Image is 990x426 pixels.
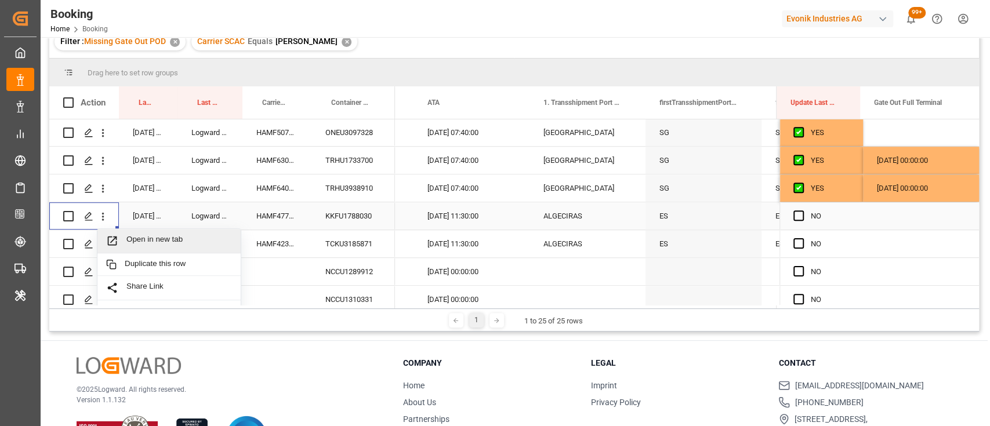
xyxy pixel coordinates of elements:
div: Booking [50,5,108,23]
div: Logward System [177,119,242,146]
a: Imprint [591,381,617,390]
div: Press SPACE to select this row. [779,258,979,286]
a: Privacy Policy [591,398,641,407]
div: 1 [469,313,484,327]
div: Action [81,97,106,108]
div: TRHU3938910 [311,174,395,202]
div: NCCU1310331 [311,286,395,313]
div: NO [811,258,849,285]
div: HAMF63086400 [242,147,311,174]
span: Last Opened By [197,99,218,107]
a: Partnerships [403,414,449,424]
span: Gate Out Full Terminal [874,99,942,107]
div: SG [646,119,761,146]
span: Filter : [60,37,84,46]
div: HAMF50774400 [242,119,311,146]
div: [DATE] 00:00:00 [414,258,530,285]
span: [EMAIL_ADDRESS][DOMAIN_NAME] [795,380,923,392]
p: Version 1.1.132 [77,395,374,405]
div: SGSIN [761,119,877,146]
div: 1 to 25 of 25 rows [524,315,583,327]
div: NO [811,286,849,313]
div: [DATE] 11:30:00 [414,230,530,257]
span: firstTransshipmentPortNameCountryCode [659,99,737,107]
div: Press SPACE to select this row. [49,202,395,230]
div: Press SPACE to select this row. [779,230,979,258]
div: Logward System [177,174,242,202]
div: ONEU3097328 [311,119,395,146]
span: Carrier Booking No. [262,99,287,107]
div: TRHU1733700 [311,147,395,174]
span: Missing Gate Out POD [84,37,166,46]
div: [DATE] 13:20:18 [119,147,177,174]
div: [GEOGRAPHIC_DATA] [530,147,646,174]
a: About Us [403,398,436,407]
div: Press SPACE to select this row. [779,147,979,174]
div: ESALG [761,230,877,257]
div: NO [811,203,849,230]
div: ES [646,202,761,230]
a: Home [50,25,70,33]
div: NCCU1289912 [311,258,395,285]
div: SG [646,147,761,174]
span: Equals [248,37,273,46]
div: SGSIN [761,147,877,174]
a: Home [403,381,425,390]
div: [GEOGRAPHIC_DATA] [530,119,646,146]
h3: Company [403,357,576,369]
h3: Contact [778,357,952,369]
div: [DATE] 13:51:09 [119,119,177,146]
div: ES [646,230,761,257]
p: © 2025 Logward. All rights reserved. [77,384,374,395]
div: KKFU1788030 [311,202,395,230]
div: Press SPACE to select this row. [779,202,979,230]
span: firstTransshipmentPort [775,99,847,107]
div: [DATE] 07:40:00 [414,119,530,146]
div: [DATE] 07:40:00 [414,174,530,202]
div: ALGECIRAS [530,230,646,257]
span: Carrier SCAC [197,37,245,46]
span: Last Opened Date [139,99,153,107]
div: [GEOGRAPHIC_DATA] [530,174,646,202]
div: Press SPACE to select this row. [49,230,395,258]
div: SGSIN [761,174,877,202]
div: TCKU3185871 [311,230,395,257]
div: HAMF47709800 [242,202,311,230]
button: Help Center [924,6,950,32]
span: 1. Transshipment Port Locode & Name [543,99,621,107]
div: YES [811,119,849,146]
div: [DATE] 13:20:18 [119,174,177,202]
div: Press SPACE to select this row. [779,174,979,202]
div: YES [811,175,849,202]
div: [DATE] 00:00:00 [863,147,979,174]
span: [PERSON_NAME] [275,37,338,46]
div: HAMF42319700 [242,230,311,257]
div: ✕ [342,37,351,47]
div: ESALG [761,202,877,230]
div: SG [646,174,761,202]
div: Press SPACE to select this row. [49,286,395,314]
span: 99+ [908,7,926,19]
div: Logward System [177,147,242,174]
div: [DATE] 12:22:35 [119,202,177,230]
button: show 100 new notifications [898,6,924,32]
div: [DATE] 11:30:00 [414,202,530,230]
div: ✕ [170,37,180,47]
div: Logward System [177,202,242,230]
div: ALGECIRAS [530,202,646,230]
div: [DATE] 07:40:00 [414,147,530,174]
div: Press SPACE to select this row. [49,174,395,202]
span: Update Last Opened By [790,99,836,107]
div: YES [811,147,849,174]
span: [PHONE_NUMBER] [795,396,863,409]
div: Evonik Industries AG [782,10,893,27]
h3: Legal [591,357,764,369]
div: [DATE] 00:00:00 [414,286,530,313]
span: ATA [427,99,440,107]
span: Container No. [331,99,371,107]
div: HAMF64038900 [242,174,311,202]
